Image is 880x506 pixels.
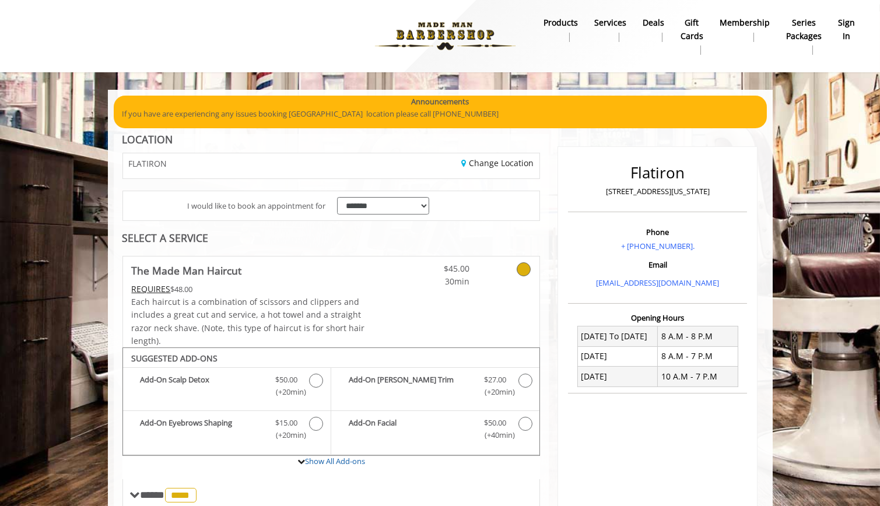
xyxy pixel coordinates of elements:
[349,417,472,441] b: Add-On Facial
[571,164,744,181] h2: Flatiron
[401,275,469,288] span: 30min
[594,16,626,29] b: Services
[275,374,297,386] span: $50.00
[596,277,719,288] a: [EMAIL_ADDRESS][DOMAIN_NAME]
[132,283,171,294] span: This service needs some Advance to be paid before we block your appointment
[621,241,695,251] a: + [PHONE_NUMBER].
[478,386,512,398] span: (+20min )
[830,15,863,45] a: sign insign in
[658,367,738,386] td: 10 A.M - 7 P.M
[711,15,778,45] a: MembershipMembership
[571,185,744,198] p: [STREET_ADDRESS][US_STATE]
[349,374,472,398] b: Add-On [PERSON_NAME] Trim
[786,16,822,43] b: Series packages
[568,314,747,322] h3: Opening Hours
[658,346,738,366] td: 8 A.M - 7 P.M
[129,374,325,401] label: Add-On Scalp Detox
[337,374,534,401] label: Add-On Beard Trim
[269,386,303,398] span: (+20min )
[658,326,738,346] td: 8 A.M - 8 P.M
[365,4,525,68] img: Made Man Barbershop logo
[187,200,325,212] span: I would like to book an appointment for
[129,159,167,168] span: FLATIRON
[141,417,264,441] b: Add-On Eyebrows Shaping
[401,262,469,275] span: $45.00
[672,15,711,58] a: Gift cardsgift cards
[305,456,365,466] a: Show All Add-ons
[577,346,658,366] td: [DATE]
[535,15,586,45] a: Productsproducts
[122,132,173,146] b: LOCATION
[275,417,297,429] span: $15.00
[132,262,242,279] b: The Made Man Haircut
[571,261,744,269] h3: Email
[634,15,672,45] a: DealsDeals
[643,16,664,29] b: Deals
[132,353,218,364] b: SUGGESTED ADD-ONS
[720,16,770,29] b: Membership
[141,374,264,398] b: Add-On Scalp Detox
[132,296,365,346] span: Each haircut is a combination of scissors and clippers and includes a great cut and service, a ho...
[411,96,469,108] b: Announcements
[461,157,534,168] a: Change Location
[122,233,541,244] div: SELECT A SERVICE
[122,347,541,456] div: The Made Man Haircut Add-onS
[571,228,744,236] h3: Phone
[478,429,512,441] span: (+40min )
[681,16,703,43] b: gift cards
[544,16,578,29] b: products
[484,417,506,429] span: $50.00
[129,417,325,444] label: Add-On Eyebrows Shaping
[586,15,634,45] a: ServicesServices
[778,15,830,58] a: Series packagesSeries packages
[122,108,758,120] p: If you have are experiencing any issues booking [GEOGRAPHIC_DATA] location please call [PHONE_NUM...
[577,367,658,386] td: [DATE]
[269,429,303,441] span: (+20min )
[484,374,506,386] span: $27.00
[337,417,534,444] label: Add-On Facial
[838,16,855,43] b: sign in
[577,326,658,346] td: [DATE] To [DATE]
[132,283,366,296] div: $48.00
